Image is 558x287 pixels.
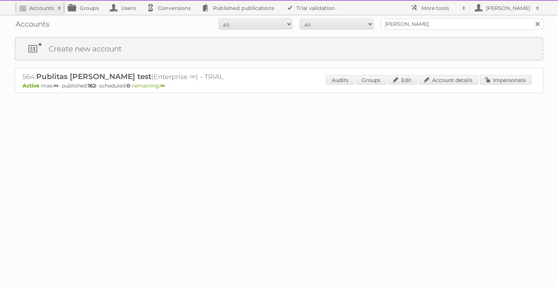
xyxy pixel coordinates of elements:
[23,82,535,89] p: max: - published: - scheduled: -
[23,72,281,82] h2: 564: (Enterprise ∞) - TRIAL
[88,82,96,89] strong: 162
[484,4,532,12] h2: [PERSON_NAME]
[356,75,386,85] a: Groups
[127,82,130,89] strong: 0
[65,1,106,15] a: Groups
[407,1,469,15] a: More tools
[419,75,478,85] a: Account details
[326,75,354,85] a: Audits
[143,1,198,15] a: Conversions
[106,1,143,15] a: Users
[480,75,532,85] a: Impersonate
[421,4,458,12] h2: More tools
[54,82,58,89] strong: ∞
[36,72,151,81] span: Publitas [PERSON_NAME] test
[282,1,342,15] a: Trial validation
[15,38,542,60] a: Create new account
[132,82,165,89] span: remaining:
[388,75,417,85] a: Edit
[198,1,282,15] a: Published publications
[23,82,41,89] span: Active
[160,82,165,89] strong: ∞
[469,1,543,15] a: [PERSON_NAME]
[30,4,54,12] h2: Accounts
[15,1,65,15] a: Accounts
